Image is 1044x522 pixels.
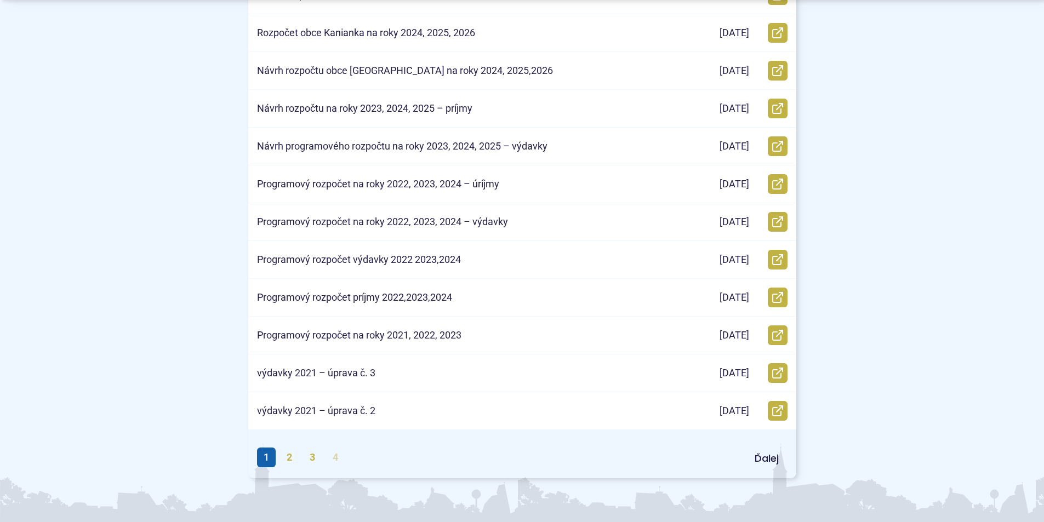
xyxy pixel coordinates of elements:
p: Programový rozpočet na roky 2022, 2023, 2024 – úríjmy [257,178,499,191]
p: Rozpočet obce Kanianka na roky 2024, 2025, 2026 [257,27,475,39]
p: [DATE] [720,140,749,153]
p: Programový rozpočet príjmy 2022,2023,2024 [257,291,452,304]
p: Programový rozpočet na roky 2021, 2022, 2023 [257,329,461,342]
p: [DATE] [720,291,749,304]
p: [DATE] [720,27,749,39]
p: [DATE] [720,102,749,115]
p: výdavky 2021 – úprava č. 3 [257,367,375,380]
p: [DATE] [720,178,749,191]
p: [DATE] [720,329,749,342]
p: výdavky 2021 – úprava č. 2 [257,405,375,417]
p: [DATE] [720,405,749,417]
a: 3 [303,448,322,467]
a: 2 [280,448,299,467]
p: Programový rozpočet výdavky 2022 2023,2024 [257,254,461,266]
p: Programový rozpočet na roky 2022, 2023, 2024 – výdavky [257,216,508,228]
p: [DATE] [720,65,749,77]
p: [DATE] [720,367,749,380]
p: Návrh rozpočtu na roky 2023, 2024, 2025 – príjmy [257,102,472,115]
p: Návrh programového rozpočtu na roky 2023, 2024, 2025 – výdavky [257,140,547,153]
p: [DATE] [720,216,749,228]
a: 4 [326,448,345,467]
span: 1 [257,448,276,467]
span: Ďalej [755,451,779,465]
p: Návrh rozpočtu obce [GEOGRAPHIC_DATA] na roky 2024, 2025,2026 [257,65,553,77]
a: Ďalej [746,449,788,468]
p: [DATE] [720,254,749,266]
